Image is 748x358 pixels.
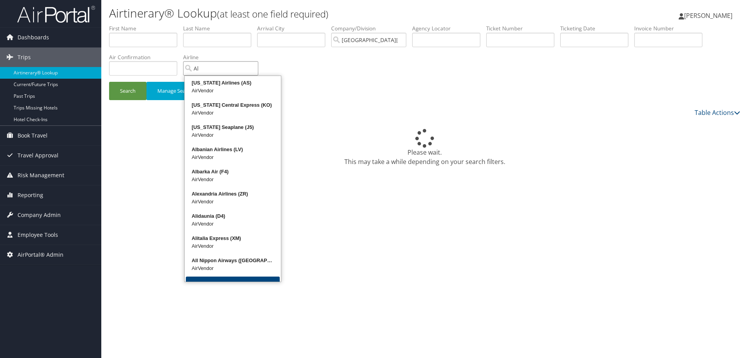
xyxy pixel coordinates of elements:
[679,4,740,27] a: [PERSON_NAME]
[146,82,218,100] button: Manage Search Fields
[109,129,740,166] div: Please wait. This may take a while depending on your search filters.
[634,25,708,32] label: Invoice Number
[186,79,280,87] div: [US_STATE] Airlines (AS)
[17,5,95,23] img: airportal-logo.png
[18,185,43,205] span: Reporting
[186,220,280,228] div: AirVendor
[186,242,280,250] div: AirVendor
[695,108,740,117] a: Table Actions
[186,109,280,117] div: AirVendor
[257,25,331,32] label: Arrival City
[186,153,280,161] div: AirVendor
[18,225,58,245] span: Employee Tools
[217,7,328,20] small: (at least one field required)
[486,25,560,32] label: Ticket Number
[186,198,280,206] div: AirVendor
[18,205,61,225] span: Company Admin
[186,168,280,176] div: Albarka Air (F4)
[186,176,280,183] div: AirVendor
[186,265,280,272] div: AirVendor
[18,146,58,165] span: Travel Approval
[109,82,146,100] button: Search
[186,101,280,109] div: [US_STATE] Central Express (KO)
[183,25,257,32] label: Last Name
[183,53,264,61] label: Airline
[109,53,183,61] label: Air Confirmation
[18,48,31,67] span: Trips
[684,11,732,20] span: [PERSON_NAME]
[186,277,280,296] button: More Results
[186,123,280,131] div: [US_STATE] Seaplane (J5)
[109,5,530,21] h1: Airtinerary® Lookup
[186,257,280,265] div: All Nippon Airways ([GEOGRAPHIC_DATA])
[18,245,64,265] span: AirPortal® Admin
[186,146,280,153] div: Albanian Airlines (LV)
[186,190,280,198] div: Alexandria Airlines (ZR)
[186,87,280,95] div: AirVendor
[331,25,412,32] label: Company/Division
[412,25,486,32] label: Agency Locator
[186,212,280,220] div: Alidaunia (D4)
[18,166,64,185] span: Risk Management
[18,126,48,145] span: Book Travel
[560,25,634,32] label: Ticketing Date
[186,235,280,242] div: Alitalia Express (XM)
[18,28,49,47] span: Dashboards
[186,131,280,139] div: AirVendor
[109,25,183,32] label: First Name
